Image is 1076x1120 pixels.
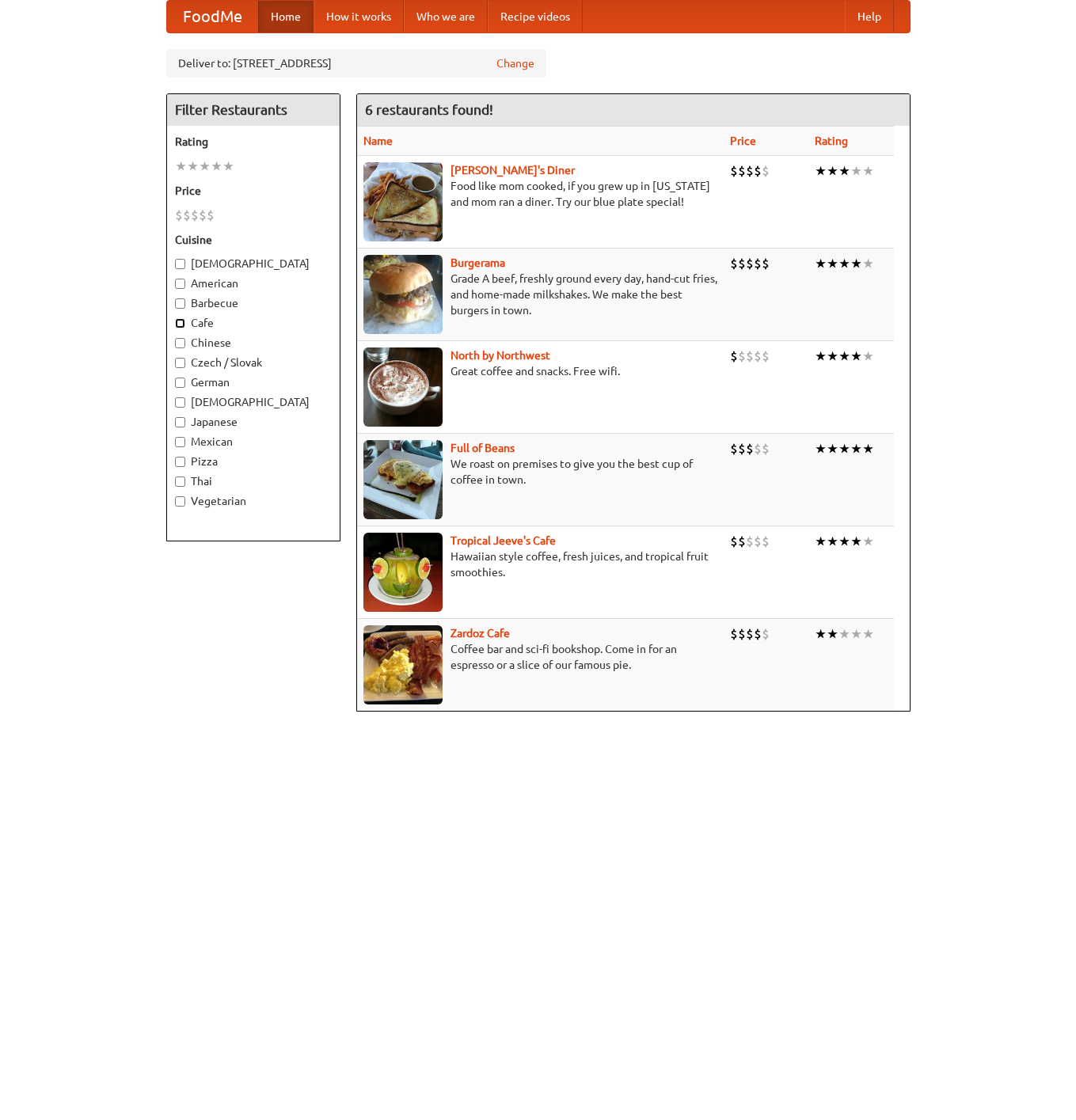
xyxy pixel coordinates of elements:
[754,347,762,365] li: $
[850,347,862,365] li: ★
[175,183,332,199] h5: Price
[815,347,827,365] li: ★
[211,158,222,175] li: ★
[175,335,332,351] label: Chinese
[365,102,493,117] ng-pluralize: 6 restaurants found!
[175,134,332,150] h5: Rating
[363,135,393,147] a: Name
[363,533,443,612] img: jeeves.jpg
[175,232,332,248] h5: Cuisine
[738,533,746,550] li: $
[838,162,850,180] li: ★
[838,440,850,457] li: ★
[754,440,762,457] li: $
[191,207,199,224] li: $
[746,255,754,272] li: $
[762,440,770,457] li: $
[746,625,754,643] li: $
[862,440,874,457] li: ★
[175,259,185,269] input: [DEMOGRAPHIC_DATA]
[451,164,575,177] a: [PERSON_NAME]'s Diner
[258,1,314,32] a: Home
[451,256,505,269] a: Burgerama
[827,255,838,272] li: ★
[746,347,754,365] li: $
[762,625,770,643] li: $
[167,94,340,126] h4: Filter Restaurants
[838,533,850,550] li: ★
[738,625,746,643] li: $
[762,533,770,550] li: $
[815,135,848,147] a: Rating
[175,338,185,348] input: Chinese
[754,162,762,180] li: $
[175,417,185,427] input: Japanese
[175,158,187,175] li: ★
[730,625,738,643] li: $
[746,533,754,550] li: $
[175,437,185,447] input: Mexican
[496,55,534,71] a: Change
[363,178,717,210] p: Food like mom cooked, if you grew up in [US_STATE] and mom ran a diner. Try our blue plate special!
[754,533,762,550] li: $
[363,549,717,580] p: Hawaiian style coffee, fresh juices, and tropical fruit smoothies.
[850,625,862,643] li: ★
[175,457,185,467] input: Pizza
[207,207,215,224] li: $
[815,533,827,550] li: ★
[862,347,874,365] li: ★
[175,279,185,289] input: American
[175,275,332,291] label: American
[730,255,738,272] li: $
[838,255,850,272] li: ★
[738,255,746,272] li: $
[187,158,199,175] li: ★
[451,627,510,640] b: Zardoz Cafe
[451,534,556,547] a: Tropical Jeeve's Cafe
[175,295,332,311] label: Barbecue
[363,440,443,519] img: beans.jpg
[815,440,827,457] li: ★
[175,318,185,328] input: Cafe
[850,440,862,457] li: ★
[167,1,258,32] a: FoodMe
[862,533,874,550] li: ★
[754,255,762,272] li: $
[175,374,332,390] label: German
[754,625,762,643] li: $
[175,434,332,450] label: Mexican
[838,625,850,643] li: ★
[222,158,234,175] li: ★
[746,440,754,457] li: $
[862,162,874,180] li: ★
[738,162,746,180] li: $
[738,347,746,365] li: $
[815,162,827,180] li: ★
[363,347,443,427] img: north.jpg
[363,456,717,488] p: We roast on premises to give you the best cup of coffee in town.
[175,256,332,271] label: [DEMOGRAPHIC_DATA]
[175,414,332,430] label: Japanese
[175,358,185,368] input: Czech / Slovak
[838,347,850,365] li: ★
[363,255,443,334] img: burgerama.jpg
[175,315,332,331] label: Cafe
[762,255,770,272] li: $
[175,394,332,410] label: [DEMOGRAPHIC_DATA]
[862,625,874,643] li: ★
[363,363,717,379] p: Great coffee and snacks. Free wifi.
[199,158,211,175] li: ★
[175,473,332,489] label: Thai
[183,207,191,224] li: $
[730,347,738,365] li: $
[730,135,756,147] a: Price
[451,349,550,362] a: North by Northwest
[363,162,443,241] img: sallys.jpg
[850,162,862,180] li: ★
[451,442,515,454] a: Full of Beans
